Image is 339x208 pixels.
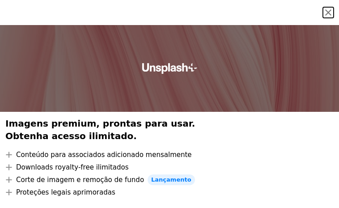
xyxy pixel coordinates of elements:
[5,117,334,142] h2: Imagens premium, prontas para usar. Obtenha acesso ilimitado.
[5,162,334,173] li: Downloads royalty-free ilimitados
[5,174,334,185] li: Corte de imagem e remoção de fundo
[5,187,334,198] li: Proteções legais aprimoradas
[5,149,334,160] li: Conteúdo para associados adicionado mensalmente
[148,174,195,185] span: Lançamento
